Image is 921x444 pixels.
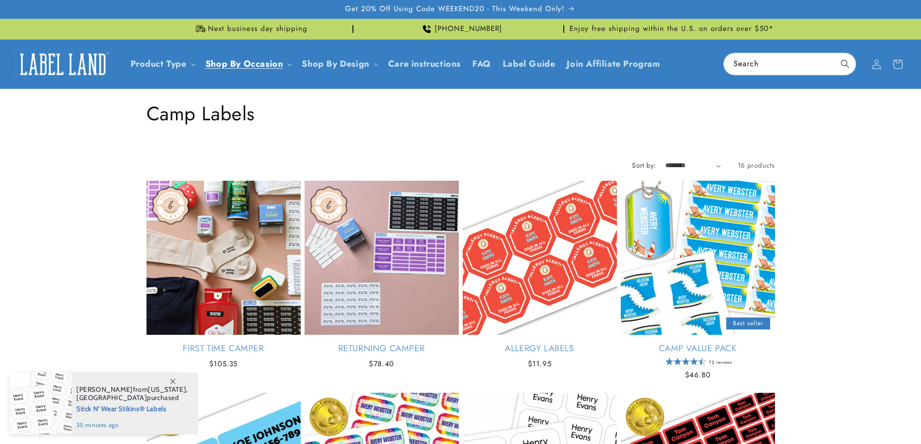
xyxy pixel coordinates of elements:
button: Search [834,53,856,74]
a: First Time Camper [146,343,301,354]
span: Shop By Occasion [205,58,283,70]
div: Announcement [568,19,775,39]
a: Shop By Design [302,57,369,70]
a: Label Land [11,45,115,83]
summary: Shop By Design [296,53,382,75]
summary: Shop By Occasion [200,53,296,75]
span: 16 products [738,160,775,170]
a: Camp Value Pack [621,343,775,354]
span: [PERSON_NAME] [76,385,133,394]
a: FAQ [467,53,497,75]
span: [US_STATE] [148,385,186,394]
span: [GEOGRAPHIC_DATA] [76,393,147,402]
span: Join Affiliate Program [567,58,660,70]
label: Sort by: [632,160,656,170]
a: Returning Camper [305,343,459,354]
span: Next business day shipping [208,24,307,34]
span: 35 minutes ago [76,421,188,430]
a: Product Type [131,57,187,70]
img: Label Land [15,49,111,79]
a: Care instructions [382,53,467,75]
span: Stick N' Wear Stikins® Labels [76,402,188,414]
h1: Camp Labels [146,101,775,126]
span: Label Guide [503,58,556,70]
span: Enjoy free shipping within the U.S. on orders over $50* [570,24,774,34]
span: Care instructions [388,58,461,70]
span: FAQ [472,58,491,70]
span: [PHONE_NUMBER] [435,24,502,34]
span: from , purchased [76,386,188,402]
div: Announcement [357,19,564,39]
span: Get 20% Off Using Code WEEKEND20 - This Weekend Only! [345,4,565,14]
summary: Product Type [125,53,200,75]
a: Join Affiliate Program [561,53,666,75]
iframe: Gorgias Floating Chat [718,399,911,434]
a: Allergy Labels [463,343,617,354]
div: Announcement [146,19,353,39]
a: Label Guide [497,53,561,75]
